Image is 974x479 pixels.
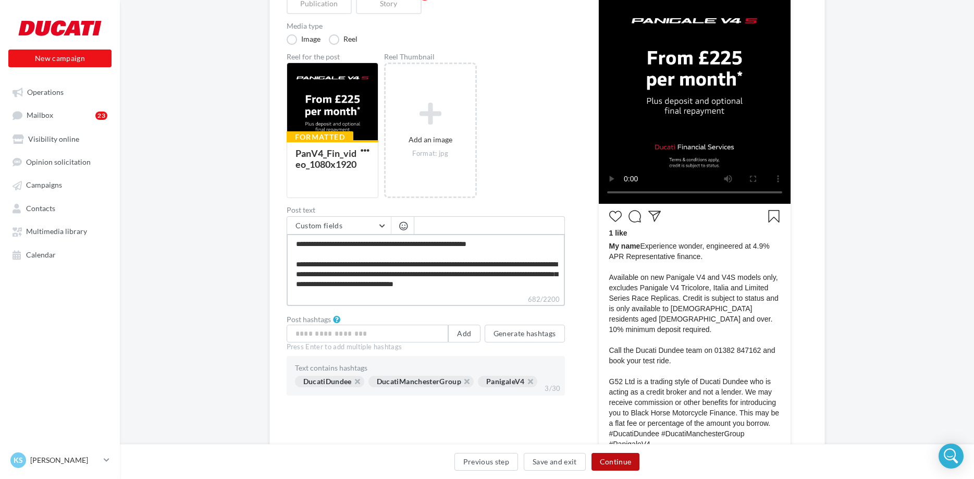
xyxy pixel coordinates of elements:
[384,53,477,60] div: Reel Thumbnail
[609,228,780,241] div: 1 like
[295,221,343,230] span: Custom fields
[485,325,565,342] button: Generate hashtags
[295,376,364,387] div: DucatiDundee
[287,217,391,235] button: Custom fields
[287,53,378,60] div: Reel for the post
[628,210,641,223] svg: Commenter
[524,453,586,471] button: Save and exit
[27,111,53,120] span: Mailbox
[454,453,519,471] button: Previous step
[287,131,354,143] div: Formatted
[28,134,79,143] span: Visibility online
[27,88,64,96] span: Operations
[6,129,114,148] a: Visibility online
[591,453,640,471] button: Continue
[609,241,780,449] span: Experience wonder, engineered at 4.9% APR Representative finance. Available on new Panigale V4 an...
[478,376,537,387] div: PanigaleV4
[30,455,100,465] p: [PERSON_NAME]
[287,22,565,30] label: Media type
[295,364,557,372] div: Text contains hashtags
[648,210,661,223] svg: Partager la publication
[287,206,565,214] label: Post text
[95,112,107,120] div: 23
[609,242,640,250] span: My name
[26,250,56,259] span: Calendar
[26,227,87,236] span: Multimedia library
[287,294,565,306] label: 682/2200
[6,152,114,171] a: Opinion solicitation
[287,316,331,323] label: Post hashtags
[609,210,622,223] svg: J’aime
[448,325,480,342] button: Add
[26,181,62,190] span: Campaigns
[6,175,114,194] a: Campaigns
[6,82,114,101] a: Operations
[8,50,112,67] button: New campaign
[26,204,55,213] span: Contacts
[14,455,23,465] span: KS
[329,34,357,45] label: Reel
[540,382,564,396] div: 3/30
[768,210,780,223] svg: Enregistrer
[287,34,320,45] label: Image
[8,450,112,470] a: KS [PERSON_NAME]
[368,376,474,387] div: DucatiManchesterGroup
[295,148,356,170] div: PanV4_Fin_video_1080x1920
[6,199,114,217] a: Contacts
[6,105,114,125] a: Mailbox23
[939,444,964,469] div: Open Intercom Messenger
[287,342,565,352] div: Press Enter to add multiple hashtags
[6,245,114,264] a: Calendar
[6,222,114,240] a: Multimedia library
[26,157,91,166] span: Opinion solicitation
